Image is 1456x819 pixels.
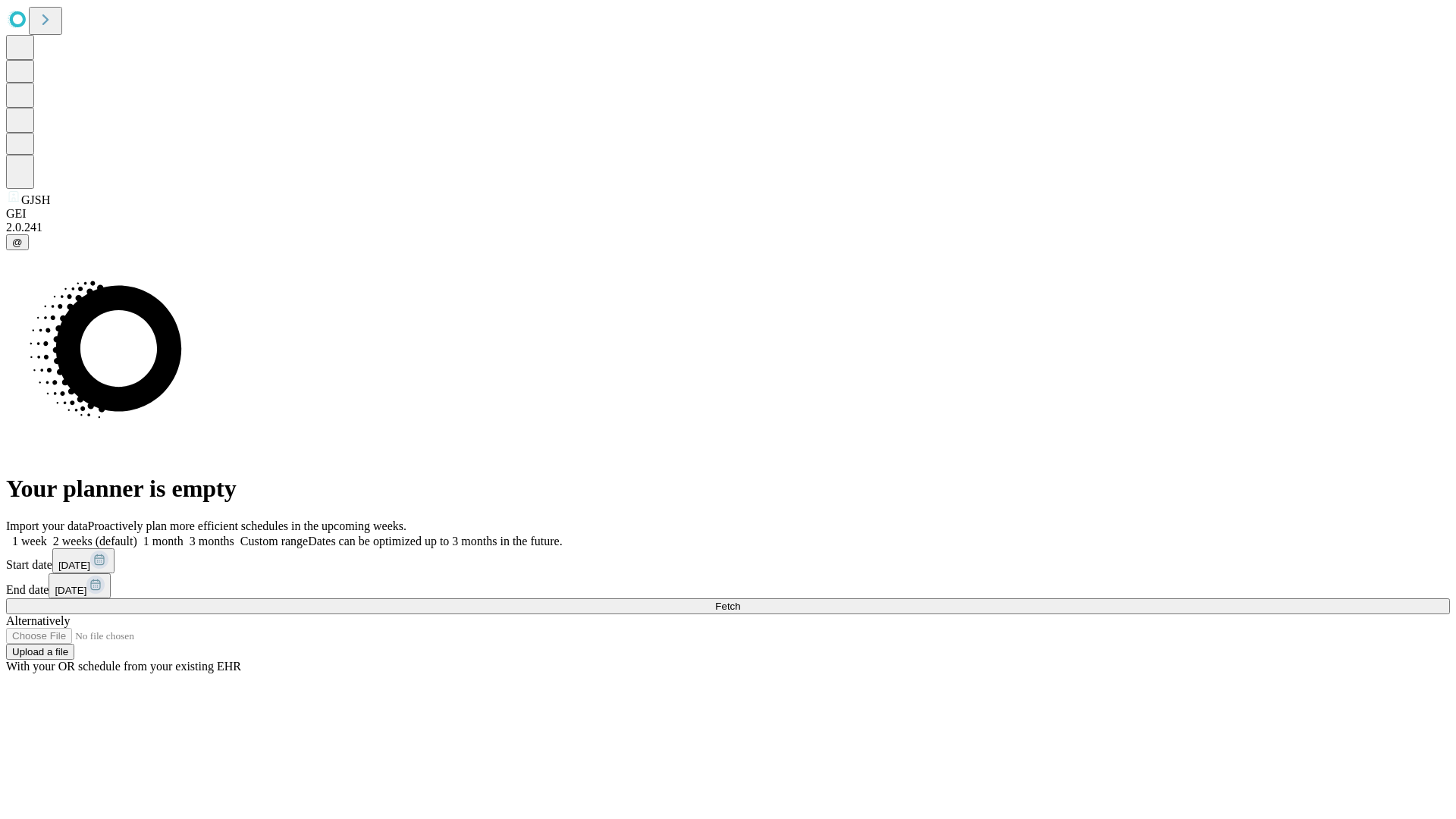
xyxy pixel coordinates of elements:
span: 2 weeks (default) [53,535,137,548]
div: 2.0.241 [6,221,1450,234]
button: Upload a file [6,644,74,660]
span: 3 months [190,535,234,548]
div: GEI [6,207,1450,221]
span: Alternatively [6,614,70,627]
span: Proactively plan more efficient schedules in the upcoming weeks. [88,519,406,532]
span: 1 month [143,535,184,548]
span: Fetch [715,601,740,612]
span: 1 week [12,535,47,548]
span: [DATE] [55,585,86,596]
div: End date [6,573,1450,598]
div: Start date [6,548,1450,573]
button: [DATE] [52,548,115,573]
span: GJSH [21,193,50,206]
span: [DATE] [58,560,90,571]
button: Fetch [6,598,1450,614]
button: @ [6,234,29,250]
span: @ [12,237,23,248]
span: Import your data [6,519,88,532]
span: Custom range [240,535,308,548]
button: [DATE] [49,573,111,598]
h1: Your planner is empty [6,475,1450,503]
span: Dates can be optimized up to 3 months in the future. [308,535,562,548]
span: With your OR schedule from your existing EHR [6,660,241,673]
